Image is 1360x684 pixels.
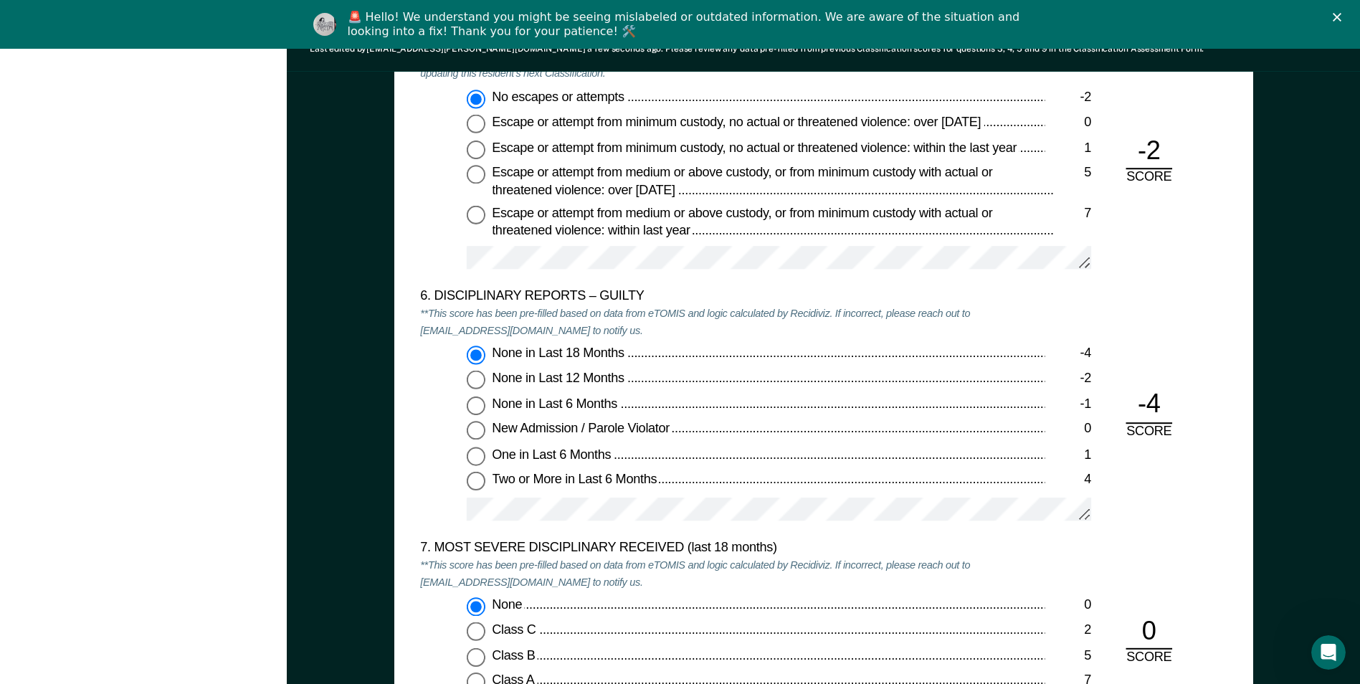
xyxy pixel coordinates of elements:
span: One in Last 6 Months [492,447,614,461]
input: Class B5 [467,647,485,666]
div: 🚨 Hello! We understand you might be seeing mislabeled or outdated information. We are aware of th... [348,10,1024,39]
div: SCORE [1114,650,1184,667]
div: 1 [1045,140,1091,157]
div: -1 [1045,396,1091,413]
input: None0 [467,597,485,616]
input: None in Last 6 Months-1 [467,396,485,414]
span: None in Last 18 Months [492,346,627,360]
span: Class B [492,647,538,662]
div: SCORE [1114,423,1184,440]
span: Escape or attempt from minimum custody, no actual or threatened violence: over [DATE] [492,114,984,128]
span: None in Last 12 Months [492,371,627,385]
div: 0 [1126,614,1172,650]
span: None [492,597,525,612]
input: Two or More in Last 6 Months4 [467,472,485,490]
div: 6. DISCIPLINARY REPORTS – GUILTY [420,288,1045,305]
input: Class C2 [467,622,485,641]
div: 7. MOST SEVERE DISCIPLINARY RECEIVED (last 18 months) [420,540,1045,557]
div: -2 [1045,371,1091,388]
div: -2 [1045,89,1091,106]
iframe: Intercom live chat [1311,635,1346,670]
input: Escape or attempt from medium or above custody, or from minimum custody with actual or threatened... [467,205,485,224]
em: **This score has been pre-filled based on data from eTOMIS and logic calculated by Recidiviz. If ... [420,559,970,589]
div: 2 [1045,622,1091,640]
img: Profile image for Kim [313,13,336,36]
span: No escapes or attempts [492,89,627,103]
input: New Admission / Parole Violator0 [467,422,485,440]
input: None in Last 18 Months-4 [467,346,485,364]
input: Escape or attempt from minimum custody, no actual or threatened violence: over [DATE]0 [467,114,485,133]
span: Escape or attempt from medium or above custody, or from minimum custody with actual or threatened... [492,165,992,196]
input: No escapes or attempts-2 [467,89,485,108]
div: -4 [1045,346,1091,363]
div: 0 [1045,422,1091,439]
div: 0 [1045,114,1091,131]
div: 5 [1045,647,1091,665]
em: **This score has been pre-filled based on data from eTOMIS and logic calculated by Recidiviz. If ... [420,307,970,337]
span: New Admission / Parole Violator [492,422,672,436]
input: One in Last 6 Months1 [467,447,485,465]
div: SCORE [1114,169,1184,186]
div: -2 [1126,134,1172,169]
span: a few seconds ago [587,44,661,54]
div: 5 [1053,165,1091,182]
input: Escape or attempt from minimum custody, no actual or threatened violence: within the last year1 [467,140,485,158]
span: Escape or attempt from minimum custody, no actual or threatened violence: within the last year [492,140,1019,154]
div: 7 [1054,205,1090,222]
span: None in Last 6 Months [492,396,619,410]
span: Escape or attempt from medium or above custody, or from minimum custody with actual or threatened... [492,205,992,237]
span: Two or More in Last 6 Months [492,472,660,486]
div: 1 [1045,447,1091,464]
div: -4 [1126,388,1172,423]
div: 4 [1045,472,1091,489]
input: None in Last 12 Months-2 [467,371,485,389]
input: Escape or attempt from medium or above custody, or from minimum custody with actual or threatened... [467,165,485,184]
div: Close [1333,13,1347,22]
div: 0 [1045,597,1091,614]
span: Class C [492,622,538,637]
